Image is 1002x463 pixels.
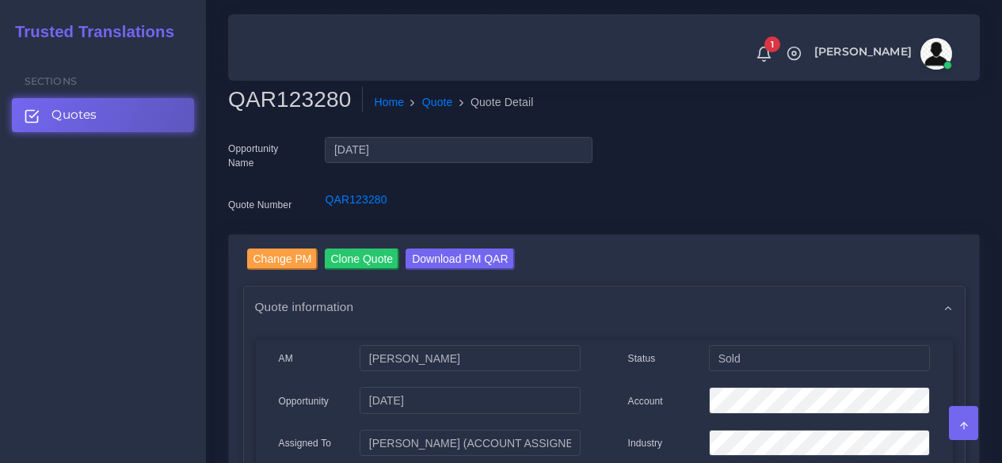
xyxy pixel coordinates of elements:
[12,98,194,131] a: Quotes
[764,36,780,52] span: 1
[244,287,965,327] div: Quote information
[247,249,318,270] input: Change PM
[628,394,663,408] label: Account
[279,394,330,408] label: Opportunity
[453,94,534,111] li: Quote Detail
[406,249,514,270] input: Download PM QAR
[374,94,404,111] a: Home
[806,38,958,70] a: [PERSON_NAME]avatar
[228,198,291,212] label: Quote Number
[920,38,952,70] img: avatar
[750,45,778,63] a: 1
[228,142,301,170] label: Opportunity Name
[279,436,332,450] label: Assigned To
[51,106,97,123] span: Quotes
[360,430,580,457] input: pm
[422,94,453,111] a: Quote
[228,86,363,113] h2: QAR123280
[628,436,663,450] label: Industry
[279,351,293,366] label: AM
[814,46,912,57] span: [PERSON_NAME]
[25,75,77,87] span: Sections
[4,22,174,41] h2: Trusted Translations
[4,19,174,45] a: Trusted Translations
[325,249,400,270] input: Clone Quote
[325,193,387,206] a: QAR123280
[628,351,656,366] label: Status
[255,298,354,316] span: Quote information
